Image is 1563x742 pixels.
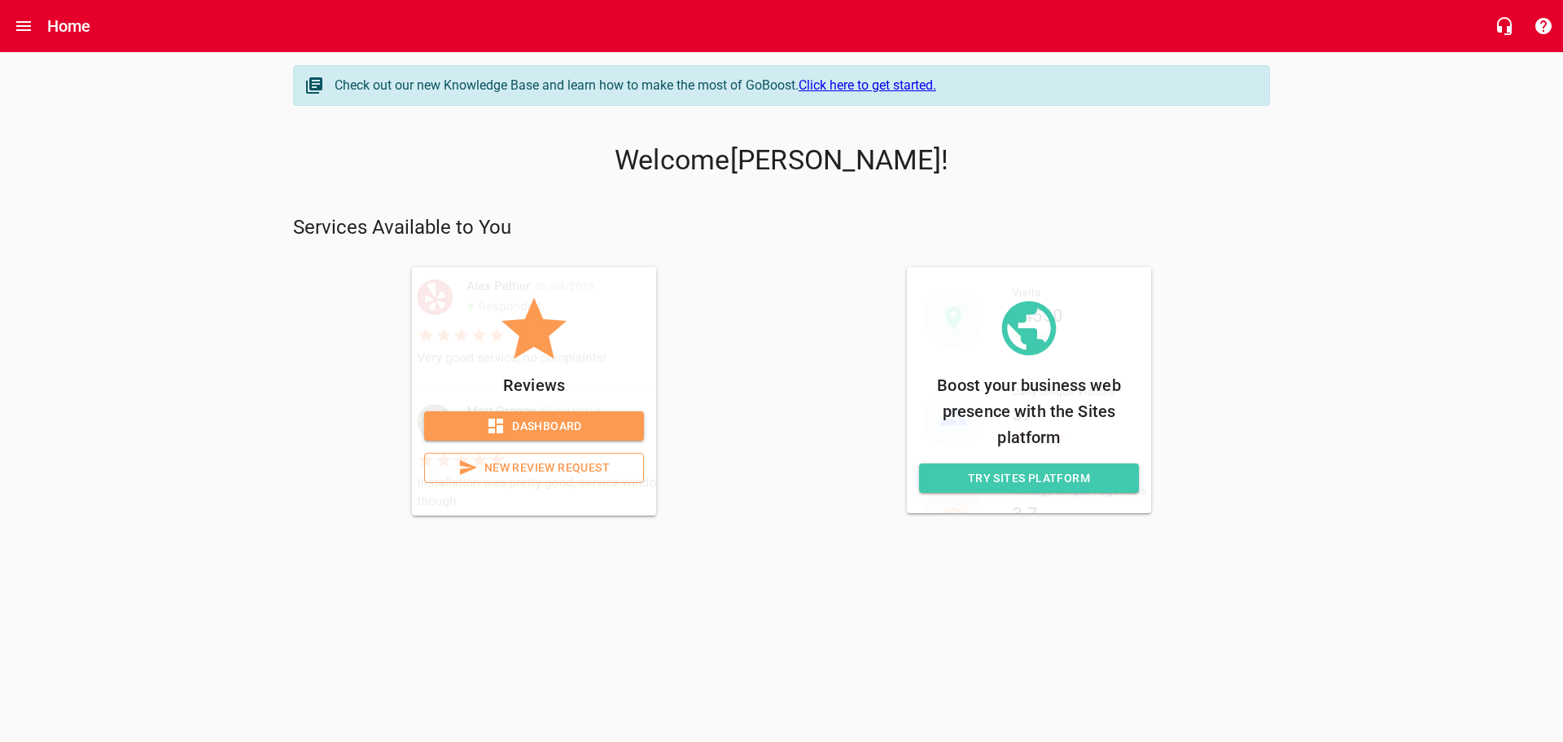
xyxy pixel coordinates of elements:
a: New Review Request [424,453,644,483]
p: Boost your business web presence with the Sites platform [919,372,1139,450]
a: Click here to get started. [799,77,936,93]
p: Welcome [PERSON_NAME] ! [293,144,1270,177]
a: Try Sites Platform [919,463,1139,494]
button: Support Portal [1524,7,1563,46]
span: Try Sites Platform [932,468,1126,489]
p: Services Available to You [293,215,1270,241]
div: Check out our new Knowledge Base and learn how to make the most of GoBoost. [335,76,1253,95]
h6: Home [47,13,91,39]
span: Dashboard [437,416,631,437]
span: New Review Request [438,458,630,478]
a: Dashboard [424,411,644,441]
button: Open drawer [4,7,43,46]
button: Live Chat [1485,7,1524,46]
p: Reviews [424,372,644,398]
